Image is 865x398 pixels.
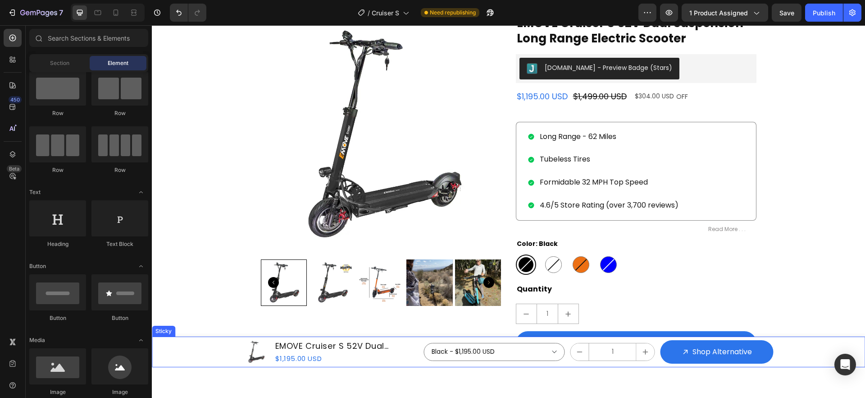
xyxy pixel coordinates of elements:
[29,314,86,322] div: Button
[92,314,117,339] img: Best Electric Scooters - EMOVE Cruiser S Black- electric scooters for adults
[91,314,148,322] div: Button
[29,336,45,344] span: Media
[556,199,594,209] p: Read More . . .
[689,8,748,18] span: 1 product assigned
[206,234,252,281] img: EMOVE Cruiser S - Orange with dimensions
[332,252,342,263] button: Carousel Next Arrow
[437,318,485,335] input: quantity
[541,320,600,333] p: Shop Alternative
[523,66,537,77] div: OFF
[364,212,407,225] legend: Color: Black
[364,65,417,77] div: $1,195.00 USD
[509,315,622,339] a: Shop Alternative
[834,354,856,375] div: Open Intercom Messenger
[91,388,148,396] div: Image
[29,109,86,117] div: Row
[4,4,67,22] button: 7
[134,259,148,273] span: Toggle open
[372,8,399,18] span: Cruiser S
[805,4,843,22] button: Publish
[134,333,148,347] span: Toggle open
[170,4,206,22] div: Undo/Redo
[368,32,528,54] button: Judge.me - Preview Badge (Stars)
[91,240,148,248] div: Text Block
[364,306,605,330] a: Shop Alternative
[29,262,46,270] span: Button
[393,38,520,47] div: [DOMAIN_NAME] - Preview Badge (Stars)
[59,7,63,18] p: 7
[388,151,527,164] p: Formidable 32 MPH Top Speed
[50,59,69,67] span: Section
[779,9,794,17] span: Save
[9,96,22,103] div: 450
[91,109,148,117] div: Row
[388,128,527,141] p: Tubeless Tires
[123,328,267,340] div: $1,195.00 USD
[682,4,768,22] button: 1 product assigned
[546,195,605,213] a: Read More . . .
[482,66,523,76] div: $304.00 USD
[123,314,267,328] div: EMOVE Cruiser S 52V Dual Suspension - Long Range Electric Scooter
[7,165,22,172] div: Beta
[365,259,400,269] strong: Quantity
[152,25,865,367] iframe: Design area
[406,279,427,298] button: increment
[772,4,801,22] button: Save
[91,166,148,174] div: Row
[430,9,476,17] span: Need republishing
[29,29,148,47] input: Search Sections & Elements
[419,318,437,335] button: decrement
[157,234,204,281] img: Best Electric Scooters - EMOVE Cruiser S Black- electric scooters for adults - RG award
[368,8,370,18] span: /
[134,185,148,199] span: Toggle open
[108,59,128,67] span: Element
[388,105,527,118] p: Long Range - 62 Miles
[420,65,476,77] div: $1,499.00 USD
[29,188,41,196] span: Text
[29,388,86,396] div: Image
[2,302,22,310] div: Sticky
[375,38,386,49] img: Judgeme.png
[116,252,127,263] button: Carousel Back Arrow
[29,166,86,174] div: Row
[364,279,385,298] button: decrement
[388,174,527,187] p: 4.6/5 Store Rating (over 3,700 reviews)
[485,318,503,335] button: increment
[385,279,406,298] input: quantity
[813,8,835,18] div: Publish
[29,240,86,248] div: Heading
